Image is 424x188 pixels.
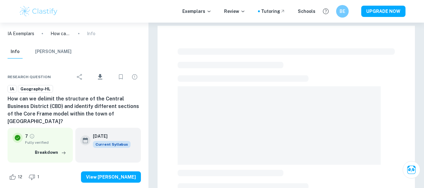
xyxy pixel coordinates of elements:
button: View [PERSON_NAME] [81,171,141,183]
div: This exemplar is based on the current syllabus. Feel free to refer to it for inspiration/ideas wh... [93,141,131,148]
button: Info [8,45,23,59]
span: 1 [34,174,43,180]
button: UPGRADE NOW [361,6,405,17]
a: IA [8,85,17,93]
button: Breakdown [33,148,68,157]
img: Clastify logo [19,5,59,18]
h6: BE [339,8,346,15]
button: BE [336,5,349,18]
p: Info [87,30,95,37]
div: Share [73,71,86,83]
div: Dislike [27,172,43,182]
p: 7 [25,133,28,140]
p: Exemplars [182,8,212,15]
a: IA Exemplars [8,30,34,37]
button: [PERSON_NAME] [35,45,72,59]
p: Review [224,8,245,15]
span: Research question [8,74,51,80]
div: Like [8,172,26,182]
p: How can we delimit the structure of the Central Business District (CBD) and identify different se... [51,30,71,37]
a: Tutoring [261,8,285,15]
div: Download [87,69,113,85]
div: Bookmark [115,71,127,83]
a: Schools [298,8,315,15]
button: Help and Feedback [320,6,331,17]
span: 12 [14,174,26,180]
span: Fully verified [25,140,68,145]
button: Ask Clai [403,161,420,179]
span: Current Syllabus [93,141,131,148]
a: Geography-HL [18,85,53,93]
h6: [DATE] [93,133,126,140]
div: Report issue [128,71,141,83]
a: Grade fully verified [29,133,35,139]
h6: How can we delimit the structure of the Central Business District (CBD) and identify different se... [8,95,141,125]
span: IA [8,86,16,92]
span: Geography-HL [18,86,53,92]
